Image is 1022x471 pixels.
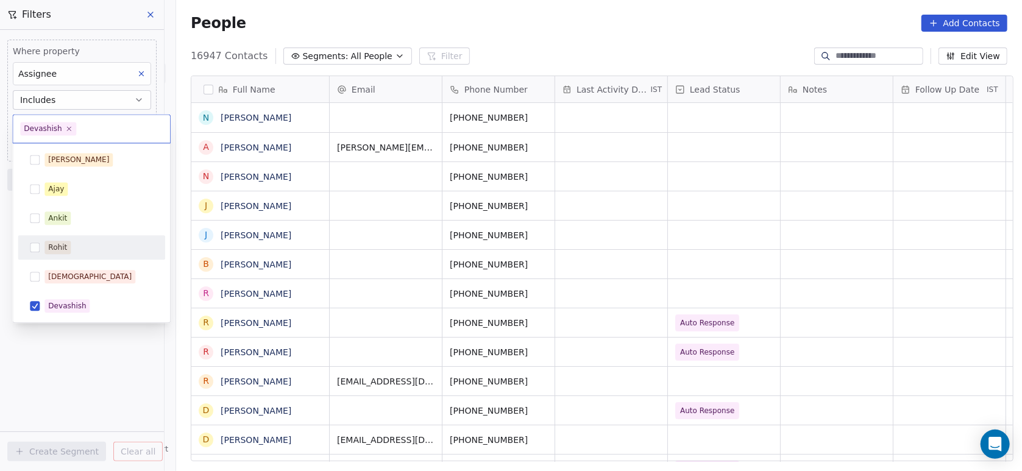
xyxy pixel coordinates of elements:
[48,300,86,311] div: Devashish
[48,213,67,224] div: Ankit
[48,271,132,282] div: [DEMOGRAPHIC_DATA]
[48,154,109,165] div: [PERSON_NAME]
[24,123,62,134] div: Devashish
[48,183,64,194] div: Ajay
[48,242,67,253] div: Rohit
